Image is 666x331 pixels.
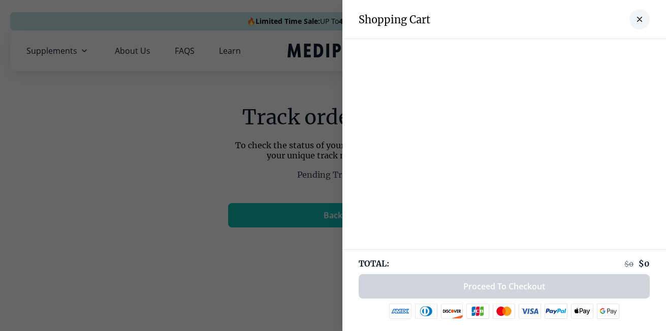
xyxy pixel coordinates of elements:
[466,304,489,319] img: jcb
[493,304,515,319] img: mastercard
[389,304,411,319] img: amex
[545,304,567,319] img: paypal
[519,304,541,319] img: visa
[597,304,620,319] img: google
[359,258,389,269] span: TOTAL:
[415,304,437,319] img: diners-club
[624,259,633,269] span: $ 0
[441,304,463,319] img: discover
[571,304,593,319] img: apple
[629,9,650,29] button: close-cart
[639,258,650,269] span: $ 0
[359,13,430,26] h3: Shopping Cart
